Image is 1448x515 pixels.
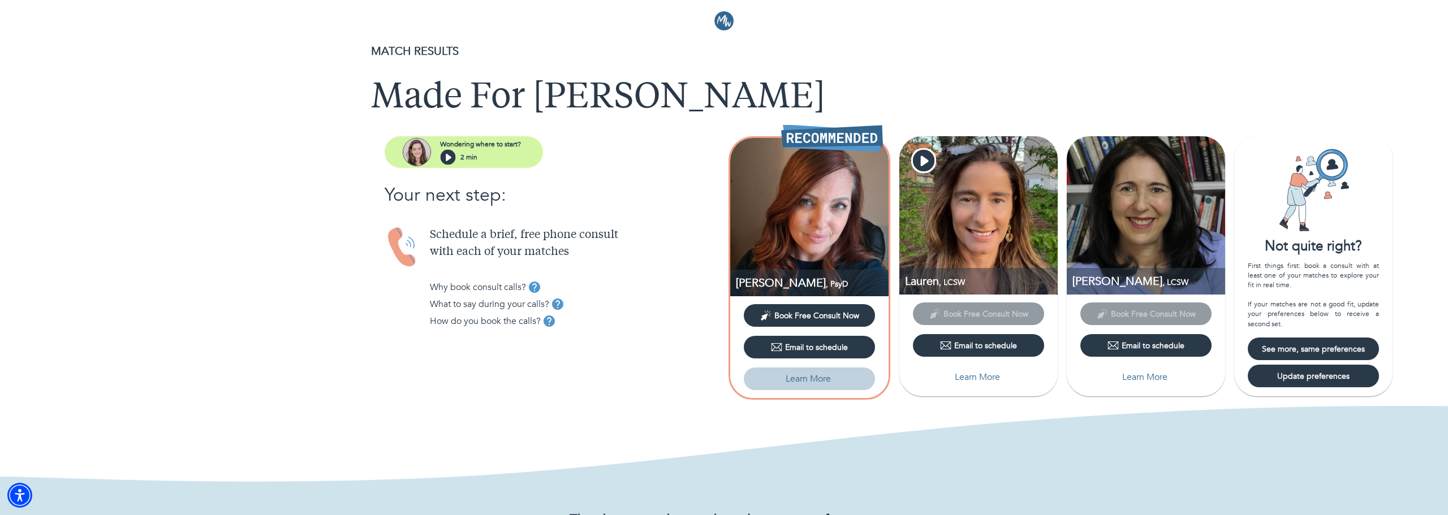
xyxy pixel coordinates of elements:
[385,181,724,209] p: Your next step:
[905,274,1058,289] p: Lauren
[730,138,889,296] img: Erin Jerome profile
[913,334,1044,357] button: Email to schedule
[899,136,1058,295] img: Lauren Lascher profile
[744,367,875,390] button: Learn More
[1252,344,1374,354] span: See more, same preferences
[786,372,831,386] p: Learn More
[1248,261,1379,329] div: First things first: book a consult with at least one of your matches to explore your fit in real ...
[1248,365,1379,387] button: Update preferences
[913,308,1044,319] span: This provider has not yet shared their calendar link. Please email the provider to schedule
[781,124,883,152] img: Recommended Therapist
[460,152,477,162] p: 2 min
[430,227,724,261] p: Schedule a brief, free phone consult with each of your matches
[1080,308,1212,319] span: This provider has not yet shared their calendar link. Please email the provider to schedule
[1252,371,1374,382] span: Update preferences
[913,366,1044,388] button: Learn More
[430,314,541,328] p: How do you book the calls?
[385,136,543,168] button: assistantWondering where to start?2 min
[826,279,848,289] span: , PsyD
[744,304,875,327] button: Book Free Consult Now
[549,296,566,313] button: tooltip
[526,279,543,296] button: tooltip
[371,43,1077,60] p: MATCH RESULTS
[939,277,965,288] span: , LCSW
[1067,136,1225,295] img: Lucy Prager profile
[1162,277,1188,288] span: , LCSW
[1080,366,1212,388] button: Learn More
[403,138,431,166] img: assistant
[1072,274,1225,289] p: LCSW
[774,310,859,321] span: Book Free Consult Now
[955,370,1000,384] p: Learn More
[440,139,521,149] p: Wondering where to start?
[541,313,558,330] button: tooltip
[430,280,526,294] p: Why book consult calls?
[1234,237,1393,256] div: Not quite right?
[714,11,734,31] img: Logo
[1080,334,1212,357] button: Email to schedule
[385,227,421,268] img: Handset
[7,483,32,508] div: Accessibility Menu
[371,78,1077,119] h1: Made For [PERSON_NAME]
[1271,148,1356,232] img: Card icon
[430,297,549,311] p: What to say during your calls?
[940,340,1017,351] div: Email to schedule
[744,336,875,358] button: Email to schedule
[771,341,848,353] div: Email to schedule
[1122,370,1167,384] p: Learn More
[736,275,889,291] p: PsyD
[1107,340,1184,351] div: Email to schedule
[1248,337,1379,360] button: See more, same preferences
